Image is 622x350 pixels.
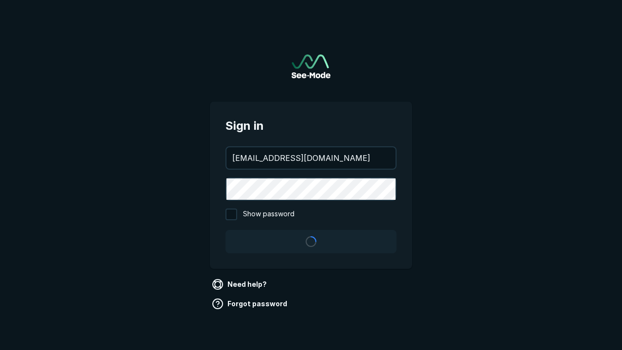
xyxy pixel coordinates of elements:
img: See-Mode Logo [292,54,330,78]
a: Need help? [210,277,271,292]
input: your@email.com [226,147,396,169]
a: Forgot password [210,296,291,312]
a: Go to sign in [292,54,330,78]
span: Sign in [225,117,397,135]
span: Show password [243,209,294,220]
